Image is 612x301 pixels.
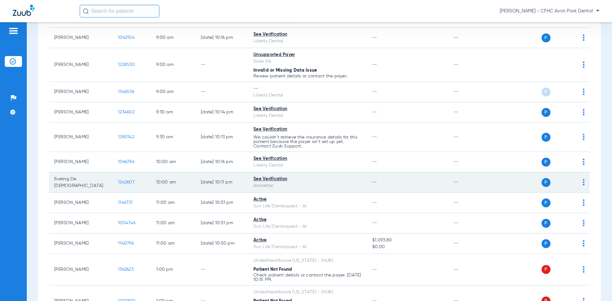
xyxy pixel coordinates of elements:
span: Invalid or Missing Data Issue [253,68,317,73]
div: See Verification [253,176,362,183]
td: [PERSON_NAME] [49,48,113,82]
td: -- [448,254,492,285]
span: -- [372,110,377,114]
td: -- [448,152,492,172]
img: group-dot-blue.svg [583,240,585,247]
span: P [542,33,550,42]
p: We couldn’t retrieve the insurance details for this patient because the payer isn’t set up yet. C... [253,135,362,148]
td: [PERSON_NAME] [49,213,113,233]
img: group-dot-blue.svg [583,109,585,115]
td: [PERSON_NAME] [49,28,113,48]
span: P [542,88,550,97]
td: -- [448,28,492,48]
td: [DATE] 10:13 PM [196,123,248,152]
span: P [542,178,550,187]
td: 9:00 AM [151,48,196,82]
img: group-dot-blue.svg [583,220,585,226]
td: [PERSON_NAME] [49,102,113,123]
td: [PERSON_NAME] [49,254,113,285]
td: Eveling De [DEMOGRAPHIC_DATA] [49,172,113,193]
td: [PERSON_NAME] [49,233,113,254]
div: -- [253,85,362,92]
span: 1228530 [118,62,135,67]
td: 11:00 AM [151,233,196,254]
img: Zuub Logo [13,5,35,16]
img: group-dot-blue.svg [583,159,585,165]
div: Liberty Dental [253,162,362,169]
td: 11:00 AM [151,213,196,233]
td: 1:00 PM [151,254,196,285]
span: -- [372,267,377,272]
td: 9:30 AM [151,123,196,152]
span: $0.00 [372,244,443,250]
div: See Verification [253,106,362,112]
div: Active [253,217,362,223]
td: -- [448,123,492,152]
img: group-dot-blue.svg [583,34,585,41]
span: P [542,265,550,274]
span: 1066786 [118,160,135,164]
div: UnitedHealthcare [US_STATE] - (HUB) [253,257,362,264]
div: Slide 0% [253,58,362,65]
td: -- [448,102,492,123]
span: P [542,198,550,207]
td: [PERSON_NAME] [49,152,113,172]
td: 9:00 AM [151,82,196,102]
span: 1242607 [118,180,135,184]
img: group-dot-blue.svg [583,61,585,68]
td: [PERSON_NAME] [49,82,113,102]
td: -- [448,48,492,82]
td: -- [448,172,492,193]
span: 1362623 [118,267,134,272]
td: 11:00 AM [151,193,196,213]
span: P [542,158,550,167]
div: Unsupported Payer [253,52,362,58]
td: 9:00 AM [151,28,196,48]
td: [DATE] 10:16 PM [196,28,248,48]
span: P [542,219,550,228]
div: Active [253,196,362,203]
td: -- [196,82,248,102]
div: Sun Life/Dentaquest - AI [253,203,362,210]
div: Liberty Dental [253,92,362,99]
div: Sun Life/Dentaquest - AI [253,223,362,230]
span: -- [372,160,377,164]
span: P [542,108,550,117]
span: P [542,239,550,248]
td: [DATE] 10:11 PM [196,172,248,193]
img: group-dot-blue.svg [583,179,585,185]
td: [PERSON_NAME] [49,123,113,152]
div: Liberty Dental [253,38,362,45]
span: 1346536 [118,90,134,94]
span: 1062104 [118,35,135,40]
td: [DATE] 10:51 PM [196,193,248,213]
span: -- [372,35,377,40]
img: group-dot-blue.svg [583,266,585,273]
img: Search Icon [83,8,89,14]
td: [DATE] 10:16 PM [196,152,248,172]
span: 1234602 [118,110,135,114]
span: 1146731 [118,200,133,205]
span: P [542,133,550,142]
div: See Verification [253,155,362,162]
td: -- [196,254,248,285]
td: -- [448,213,492,233]
input: Search for patients [80,5,159,18]
span: -- [372,135,377,139]
div: Ambetter [253,183,362,189]
td: -- [448,82,492,102]
p: Review patient details or contact the payer. [253,74,362,78]
span: 1140796 [118,241,134,246]
td: 9:30 AM [151,102,196,123]
td: -- [196,48,248,82]
span: 1004746 [118,221,135,225]
div: See Verification [253,31,362,38]
td: 10:00 AM [151,152,196,172]
td: [DATE] 10:51 PM [196,213,248,233]
span: Patient Not Found [253,267,292,272]
span: $1,093.80 [372,237,443,244]
span: -- [372,200,377,205]
div: Active [253,237,362,244]
iframe: Chat Widget [580,270,612,301]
